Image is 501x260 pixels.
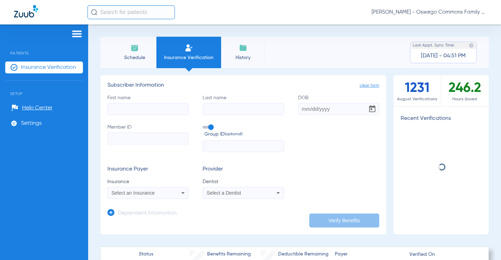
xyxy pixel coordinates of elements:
span: Insurance Verification [162,54,216,61]
span: Settings [21,120,42,127]
small: (optional) [225,131,242,138]
div: 246.2 [441,75,489,106]
input: DOBOpen calendar [298,103,379,115]
span: Dentist [203,178,284,185]
img: last sync help info [469,43,474,48]
span: Verified On [409,251,478,258]
img: Search Icon [91,9,97,15]
img: Zuub Logo [14,5,38,17]
h3: Provider [203,166,284,173]
button: Verify Benefits [309,214,379,228]
span: Help Center [22,104,52,111]
img: hamburger-icon [71,30,83,38]
span: Benefits Remaining [207,251,251,258]
input: First name [107,103,189,115]
h3: Recent Verifications [394,115,489,122]
span: Patients [5,40,83,56]
span: Group ID [204,131,284,138]
span: Status [139,251,153,258]
span: clear form [360,82,379,89]
input: Last name [203,103,284,115]
span: Hours Saved [441,96,489,103]
span: August Verifications [394,96,441,103]
label: DOB [298,94,379,115]
h3: Insurance Payer [107,166,189,173]
input: Search for patients [87,5,175,19]
img: History [239,44,247,52]
input: Member ID [107,132,189,144]
h3: Subscriber Information [107,82,379,89]
span: Select a Dentist [207,190,241,196]
span: Setup [5,81,83,96]
img: Manual Insurance Verification [185,44,193,52]
button: Open calendar [365,102,379,116]
label: First name [107,94,189,115]
span: [PERSON_NAME] - Oswego Commons Family Dental [372,9,487,16]
h3: Dependent Information [118,210,177,217]
span: Select an Insurance [112,190,155,196]
span: Last Appt. Sync Time: [413,42,455,49]
span: Schedule [118,54,151,61]
a: Help Center [12,104,52,111]
span: [DATE] - 04:51 PM [421,52,466,59]
span: Deductible Remaining [278,251,329,258]
label: Member ID [107,124,189,152]
span: Payer [335,251,403,258]
label: Last name [203,94,284,115]
span: Insurance [107,178,189,185]
span: Insurance Verification [21,64,76,71]
div: 1231 [394,75,441,106]
span: History [226,54,260,61]
img: Schedule [130,44,139,52]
